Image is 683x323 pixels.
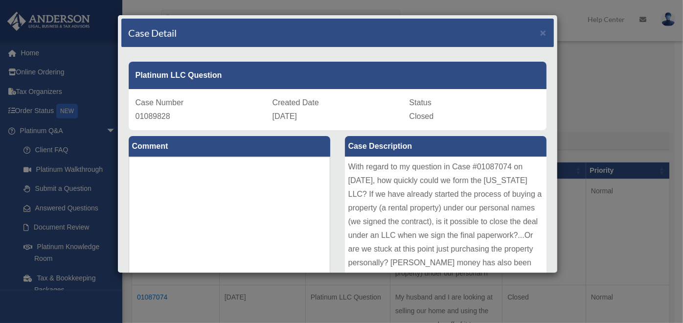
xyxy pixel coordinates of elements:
span: 01089828 [136,112,170,120]
span: Closed [410,112,434,120]
label: Case Description [345,136,546,157]
h4: Case Detail [129,26,177,40]
button: Close [540,27,546,38]
span: [DATE] [273,112,297,120]
div: With regard to my question in Case #01087074 on [DATE], how quickly could we form the [US_STATE] ... [345,157,546,303]
div: Platinum LLC Question [129,62,546,89]
span: Case Number [136,98,184,107]
label: Comment [129,136,330,157]
span: × [540,27,546,38]
span: Status [410,98,432,107]
span: Created Date [273,98,319,107]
